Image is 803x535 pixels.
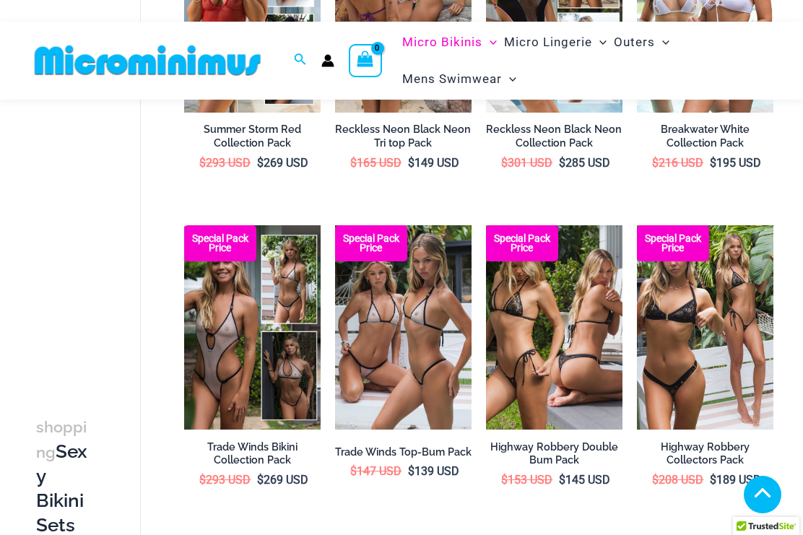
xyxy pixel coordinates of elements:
a: Top Bum Pack Highway Robbery Black Gold 305 Tri Top 456 Micro 05Highway Robbery Black Gold 305 Tr... [486,225,622,430]
span: $ [408,464,414,478]
h2: Reckless Neon Black Neon Tri top Pack [335,123,472,149]
img: Collection Pack [637,225,773,430]
img: Top Bum Pack (1) [335,225,472,430]
span: $ [257,156,264,170]
h2: Highway Robbery Collectors Pack [637,440,773,467]
a: Account icon link [321,54,334,67]
bdi: 139 USD [408,464,459,478]
span: $ [501,156,508,170]
span: $ [559,156,565,170]
span: $ [652,156,659,170]
h2: Reckless Neon Black Neon Collection Pack [486,123,622,149]
bdi: 189 USD [710,473,761,487]
span: Micro Lingerie [504,24,592,61]
nav: Site Navigation [396,22,774,100]
a: OutersMenu ToggleMenu Toggle [610,24,673,61]
a: Highway Robbery Collectors Pack [637,440,773,473]
span: $ [408,156,414,170]
iframe: TrustedSite Certified [36,81,166,370]
span: Menu Toggle [592,24,607,61]
a: Reckless Neon Black Neon Collection Pack [486,123,622,155]
a: Trade Winds Bikini Collection Pack [184,440,321,473]
span: $ [559,473,565,487]
a: Micro BikinisMenu ToggleMenu Toggle [399,24,500,61]
b: Special Pack Price [486,234,558,253]
a: Trade Winds Top-Bum Pack [335,445,472,464]
bdi: 165 USD [350,156,401,170]
bdi: 293 USD [199,156,251,170]
a: Reckless Neon Black Neon Tri top Pack [335,123,472,155]
a: Top Bum Pack (1) Trade Winds IvoryInk 317 Top 453 Micro 03Trade Winds IvoryInk 317 Top 453 Micro 03 [335,225,472,430]
img: MM SHOP LOGO FLAT [29,44,266,77]
span: $ [350,156,357,170]
bdi: 269 USD [257,156,308,170]
a: Breakwater White Collection Pack [637,123,773,155]
bdi: 149 USD [408,156,459,170]
h2: Trade Winds Top-Bum Pack [335,445,472,459]
a: Summer Storm Red Collection Pack [184,123,321,155]
h2: Trade Winds Bikini Collection Pack [184,440,321,467]
a: Micro LingerieMenu ToggleMenu Toggle [500,24,610,61]
span: $ [710,156,716,170]
a: Collection Pack Highway Robbery Black Gold 823 One Piece Monokini 11Highway Robbery Black Gold 82... [637,225,773,430]
bdi: 216 USD [652,156,703,170]
a: Highway Robbery Double Bum Pack [486,440,622,473]
bdi: 145 USD [559,473,610,487]
a: Search icon link [294,51,307,69]
bdi: 153 USD [501,473,552,487]
b: Special Pack Price [335,234,407,253]
h2: Highway Robbery Double Bum Pack [486,440,622,467]
a: Mens SwimwearMenu ToggleMenu Toggle [399,61,520,97]
span: Menu Toggle [482,24,497,61]
bdi: 293 USD [199,473,251,487]
span: $ [257,473,264,487]
span: Menu Toggle [502,61,516,97]
bdi: 269 USD [257,473,308,487]
a: Collection Pack (1) Trade Winds IvoryInk 317 Top 469 Thong 11Trade Winds IvoryInk 317 Top 469 Tho... [184,225,321,430]
a: View Shopping Cart, empty [349,44,382,77]
span: Micro Bikinis [402,24,482,61]
img: Top Bum Pack [486,225,622,430]
span: Menu Toggle [655,24,669,61]
span: Outers [614,24,655,61]
span: $ [652,473,659,487]
bdi: 285 USD [559,156,610,170]
span: shopping [36,418,87,461]
bdi: 301 USD [501,156,552,170]
span: $ [501,473,508,487]
span: $ [350,464,357,478]
span: $ [710,473,716,487]
bdi: 208 USD [652,473,703,487]
span: $ [199,156,206,170]
bdi: 195 USD [710,156,761,170]
bdi: 147 USD [350,464,401,478]
img: Collection Pack (1) [184,225,321,430]
h2: Breakwater White Collection Pack [637,123,773,149]
h2: Summer Storm Red Collection Pack [184,123,321,149]
span: $ [199,473,206,487]
b: Special Pack Price [184,234,256,253]
b: Special Pack Price [637,234,709,253]
span: Mens Swimwear [402,61,502,97]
